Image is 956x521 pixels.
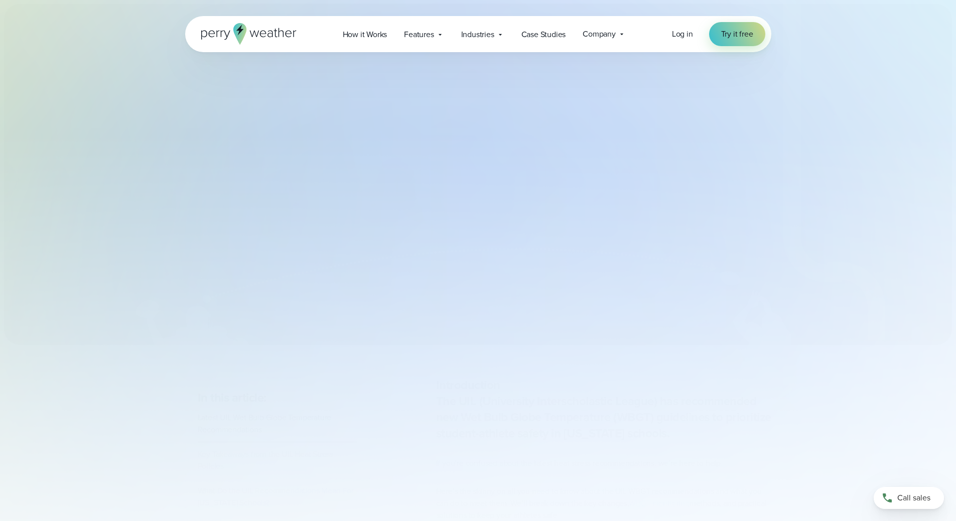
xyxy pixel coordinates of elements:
[513,24,575,45] a: Case Studies
[709,22,765,46] a: Try it free
[672,28,693,40] a: Log in
[461,29,494,41] span: Industries
[343,29,387,41] span: How it Works
[874,487,944,509] a: Call sales
[334,24,396,45] a: How it Works
[404,29,434,41] span: Features
[521,29,566,41] span: Case Studies
[897,492,930,504] span: Call sales
[721,28,753,40] span: Try it free
[583,28,616,40] span: Company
